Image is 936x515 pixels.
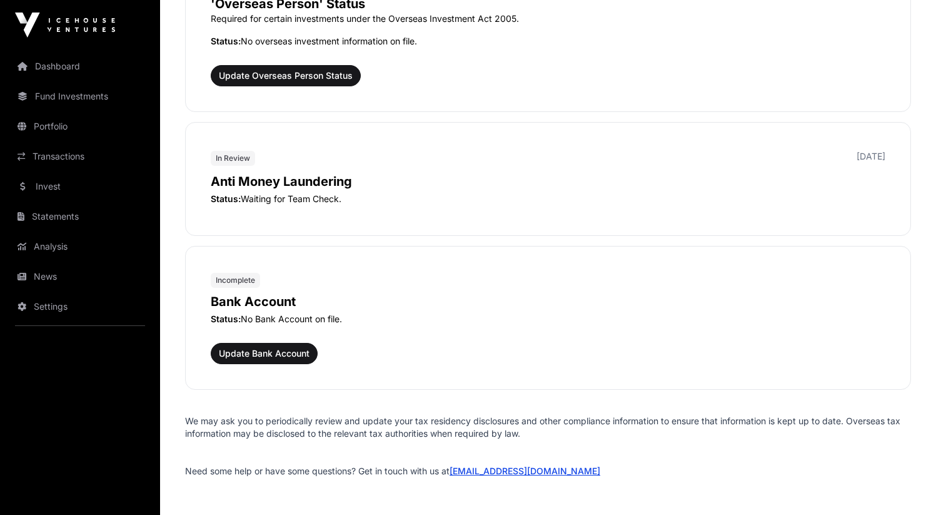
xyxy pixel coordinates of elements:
[211,193,885,205] p: Waiting for Team Check.
[219,347,309,360] span: Update Bank Account
[211,314,241,324] span: Status:
[857,150,885,163] p: [DATE]
[216,153,250,163] span: In Review
[211,35,885,48] p: No overseas investment information on file.
[211,13,885,25] p: Required for certain investments under the Overseas Investment Act 2005.
[211,73,361,85] a: Update Overseas Person Status
[15,13,115,38] img: Icehouse Ventures Logo
[211,36,241,46] span: Status:
[10,203,150,230] a: Statements
[185,465,911,477] p: Need some help or have some questions? Get in touch with us at
[10,53,150,80] a: Dashboard
[10,233,150,260] a: Analysis
[219,69,353,82] span: Update Overseas Person Status
[450,466,600,476] a: [EMAIL_ADDRESS][DOMAIN_NAME]
[10,263,150,290] a: News
[10,143,150,170] a: Transactions
[211,343,318,364] button: Update Bank Account
[10,173,150,200] a: Invest
[873,455,936,515] iframe: Chat Widget
[216,275,255,285] span: Incomplete
[185,415,911,440] p: We may ask you to periodically review and update your tax residency disclosures and other complia...
[211,350,318,363] a: Update Bank Account
[211,313,885,325] p: No Bank Account on file.
[10,293,150,320] a: Settings
[10,83,150,110] a: Fund Investments
[211,173,885,190] p: Anti Money Laundering
[211,193,241,204] span: Status:
[211,293,885,310] p: Bank Account
[211,65,361,86] button: Update Overseas Person Status
[10,113,150,140] a: Portfolio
